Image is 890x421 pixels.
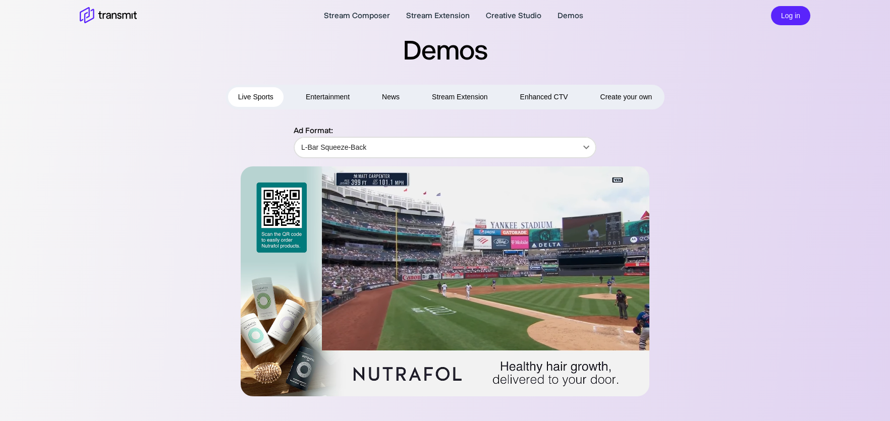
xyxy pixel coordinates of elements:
[486,10,541,22] a: Creative Studio
[600,91,652,103] span: Create your own
[324,10,390,22] a: Stream Composer
[590,87,662,107] button: Create your own
[372,87,410,107] button: News
[422,87,498,107] button: Stream Extension
[771,6,810,26] button: Log in
[771,10,810,20] a: Log in
[558,10,583,22] a: Demos
[510,87,578,107] button: Enhanced CTV
[58,32,832,68] h2: Demos
[294,133,596,161] div: L-Bar Squeeze-Back
[228,87,284,107] button: Live Sports
[296,87,360,107] button: Entertainment
[406,10,470,22] a: Stream Extension
[294,125,596,137] p: Ad Format:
